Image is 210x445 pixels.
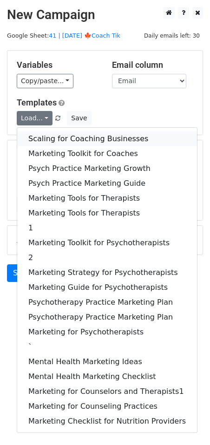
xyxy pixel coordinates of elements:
[17,340,197,354] a: `
[17,146,197,161] a: Marketing Toolkit for Coaches
[17,60,98,70] h5: Variables
[49,32,120,39] a: 41 | [DATE] 🍁Coach Tik
[17,221,197,236] a: 1
[17,295,197,310] a: Psychotherapy Practice Marketing Plan
[7,7,203,23] h2: New Campaign
[164,400,210,445] iframe: Chat Widget
[17,325,197,340] a: Marketing for Psychotherapists
[17,191,197,206] a: Marketing Tools for Therapists
[17,236,197,250] a: Marketing Toolkit for Psychotherapists
[17,74,73,88] a: Copy/paste...
[17,206,197,221] a: Marketing Tools for Therapists
[17,161,197,176] a: Psych Practice Marketing Growth
[17,131,197,146] a: Scaling for Coaching Businesses
[17,250,197,265] a: 2
[67,111,91,125] button: Save
[17,399,197,414] a: Marketing for Counseling Practices
[17,369,197,384] a: Mental Health Marketing Checklist
[17,98,57,107] a: Templates
[17,310,197,325] a: Psychotherapy Practice Marketing Plan
[141,32,203,39] a: Daily emails left: 30
[17,176,197,191] a: Psych Practice Marketing Guide
[17,111,52,125] a: Load...
[7,32,120,39] small: Google Sheet:
[141,31,203,41] span: Daily emails left: 30
[7,264,38,282] a: Send
[112,60,193,70] h5: Email column
[17,280,197,295] a: Marketing Guide for Psychotherapists
[17,354,197,369] a: Mental Health Marketing Ideas
[17,265,197,280] a: Marketing Strategy for Psychotherapists
[17,414,197,429] a: Marketing Checklist for Nutrition Providers
[17,384,197,399] a: Marketing for Counselors and Therapists1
